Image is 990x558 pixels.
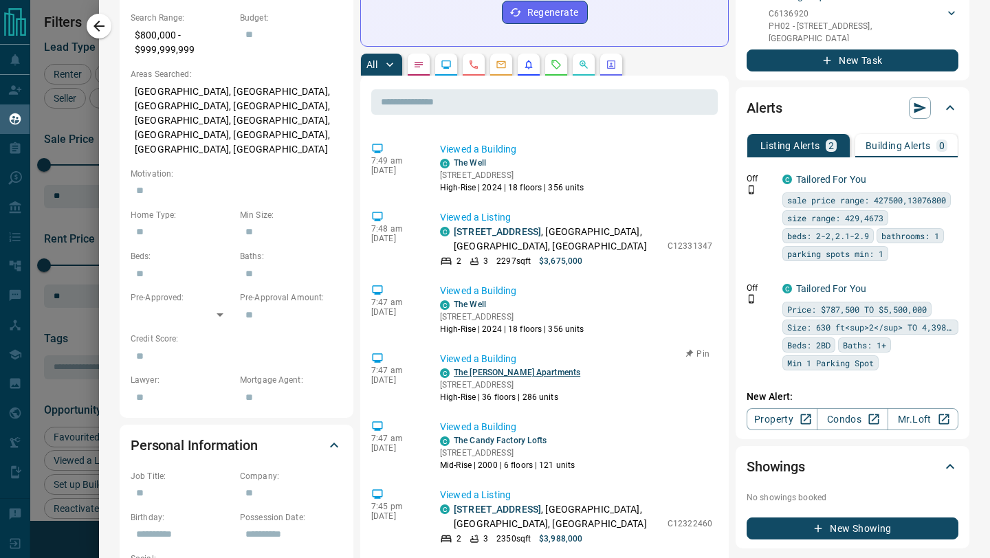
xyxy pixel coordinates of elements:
[454,226,541,237] a: [STREET_ADDRESS]
[769,20,945,45] p: PH02 - [STREET_ADDRESS] , [GEOGRAPHIC_DATA]
[371,156,419,166] p: 7:49 am
[747,456,805,478] h2: Showings
[131,291,233,304] p: Pre-Approved:
[747,91,958,124] div: Alerts
[131,470,233,482] p: Job Title:
[440,459,575,471] p: Mid-Rise | 2000 | 6 floors | 121 units
[131,68,342,80] p: Areas Searched:
[606,59,617,70] svg: Agent Actions
[747,172,774,185] p: Off
[371,166,419,175] p: [DATE]
[240,12,342,24] p: Budget:
[668,517,712,530] p: C12322460
[760,141,820,150] p: Listing Alerts
[240,291,342,304] p: Pre-Approval Amount:
[440,210,712,225] p: Viewed a Listing
[523,59,534,70] svg: Listing Alerts
[131,80,342,161] p: [GEOGRAPHIC_DATA], [GEOGRAPHIC_DATA], [GEOGRAPHIC_DATA], [GEOGRAPHIC_DATA], [GEOGRAPHIC_DATA], [G...
[371,511,419,521] p: [DATE]
[440,504,450,514] div: condos.ca
[440,352,712,366] p: Viewed a Building
[678,348,718,360] button: Pin
[131,333,342,345] p: Credit Score:
[483,533,488,545] p: 3
[371,307,419,317] p: [DATE]
[454,504,541,515] a: [STREET_ADDRESS]
[668,240,712,252] p: C12331347
[454,158,486,168] a: The Well
[371,234,419,243] p: [DATE]
[747,294,756,304] svg: Push Notification Only
[440,181,584,194] p: High-Rise | 2024 | 18 floors | 356 units
[240,374,342,386] p: Mortgage Agent:
[747,491,958,504] p: No showings booked
[939,141,945,150] p: 0
[787,247,883,260] span: parking spots min: 1
[496,255,531,267] p: 2297 sqft
[787,229,869,243] span: beds: 2-2,2.1-2.9
[371,366,419,375] p: 7:47 am
[456,533,461,545] p: 2
[769,8,945,20] p: C6136920
[817,408,888,430] a: Condos
[539,533,582,545] p: $3,988,000
[796,283,866,294] a: Tailored For You
[796,174,866,185] a: Tailored For You
[747,408,817,430] a: Property
[440,436,450,446] div: condos.ca
[366,60,377,69] p: All
[828,141,834,150] p: 2
[787,338,830,352] span: Beds: 2BD
[440,379,580,391] p: [STREET_ADDRESS]
[866,141,931,150] p: Building Alerts
[371,502,419,511] p: 7:45 pm
[440,169,584,181] p: [STREET_ADDRESS]
[131,511,233,524] p: Birthday:
[240,250,342,263] p: Baths:
[440,142,712,157] p: Viewed a Building
[747,517,958,539] button: New Showing
[440,447,575,459] p: [STREET_ADDRESS]
[496,533,531,545] p: 2350 sqft
[782,175,792,184] div: condos.ca
[747,450,958,483] div: Showings
[131,429,342,462] div: Personal Information
[371,375,419,385] p: [DATE]
[769,5,958,47] div: C6136920PH02 - [STREET_ADDRESS],[GEOGRAPHIC_DATA]
[496,59,507,70] svg: Emails
[440,323,584,335] p: High-Rise | 2024 | 18 floors | 356 units
[747,49,958,71] button: New Task
[131,12,233,24] p: Search Range:
[371,443,419,453] p: [DATE]
[468,59,479,70] svg: Calls
[454,436,547,445] a: The Candy Factory Lofts
[440,391,580,403] p: High-Rise | 36 floors | 286 units
[131,24,233,61] p: $800,000 - $999,999,999
[440,159,450,168] div: condos.ca
[440,300,450,310] div: condos.ca
[539,255,582,267] p: $3,675,000
[240,511,342,524] p: Possession Date:
[371,434,419,443] p: 7:47 am
[747,97,782,119] h2: Alerts
[787,211,883,225] span: size range: 429,4673
[454,502,661,531] p: , [GEOGRAPHIC_DATA], [GEOGRAPHIC_DATA], [GEOGRAPHIC_DATA]
[240,470,342,482] p: Company:
[413,59,424,70] svg: Notes
[787,193,946,207] span: sale price range: 427500,13076800
[456,255,461,267] p: 2
[888,408,958,430] a: Mr.Loft
[440,227,450,236] div: condos.ca
[502,1,588,24] button: Regenerate
[371,224,419,234] p: 7:48 am
[787,320,954,334] span: Size: 630 ft<sup>2</sup> TO 4,398 ft<sup>2</sup>
[483,255,488,267] p: 3
[747,390,958,404] p: New Alert:
[782,284,792,293] div: condos.ca
[440,488,712,502] p: Viewed a Listing
[371,298,419,307] p: 7:47 am
[454,368,580,377] a: The [PERSON_NAME] Apartments
[131,374,233,386] p: Lawyer:
[843,338,886,352] span: Baths: 1+
[787,356,874,370] span: Min 1 Parking Spot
